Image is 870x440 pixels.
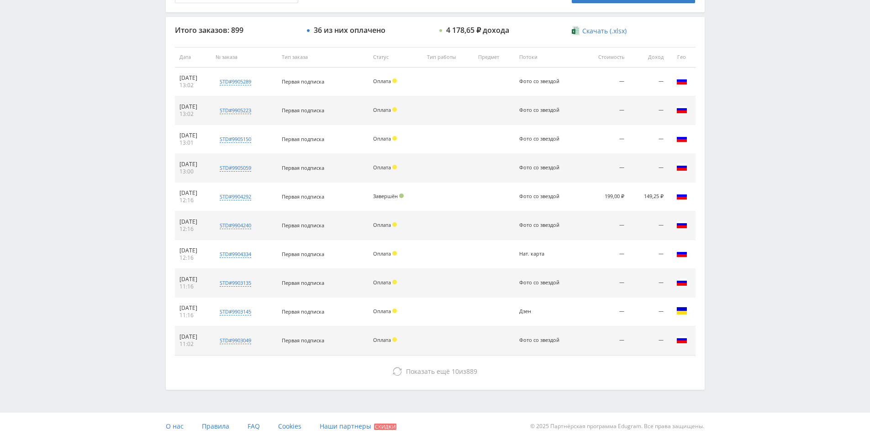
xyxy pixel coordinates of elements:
[220,193,251,200] div: std#9904292
[629,125,668,154] td: —
[676,248,687,259] img: rus.png
[282,308,324,315] span: Первая подписка
[179,103,207,110] div: [DATE]
[373,250,391,257] span: Оплата
[452,367,459,376] span: 10
[179,247,207,254] div: [DATE]
[629,47,668,68] th: Доход
[392,165,397,169] span: Холд
[629,96,668,125] td: —
[446,26,509,34] div: 4 178,65 ₽ дохода
[179,304,207,312] div: [DATE]
[282,107,324,114] span: Первая подписка
[581,125,629,154] td: —
[392,136,397,141] span: Холд
[406,367,450,376] span: Показать ещё
[676,133,687,144] img: rus.png
[399,194,404,198] span: Подтвержден
[369,47,422,68] th: Статус
[581,154,629,183] td: —
[220,136,251,143] div: std#9905150
[676,305,687,316] img: ukr.png
[519,222,560,228] div: Фото со звездой
[581,240,629,269] td: —
[220,164,251,172] div: std#9905059
[582,27,627,35] span: Скачать (.xlsx)
[629,211,668,240] td: —
[179,189,207,197] div: [DATE]
[581,96,629,125] td: —
[581,211,629,240] td: —
[278,422,301,430] span: Cookies
[519,107,560,113] div: Фото со звездой
[374,424,396,430] span: Скидки
[373,279,391,286] span: Оплата
[519,79,560,84] div: Фото со звездой
[519,309,560,314] div: Дзен
[179,82,207,89] div: 13:02
[515,47,581,68] th: Потоки
[282,78,324,85] span: Первая подписка
[629,298,668,326] td: —
[392,79,397,83] span: Холд
[629,68,668,96] td: —
[220,78,251,85] div: std#9905289
[676,334,687,345] img: rus.png
[474,47,514,68] th: Предмет
[392,251,397,256] span: Холд
[629,326,668,355] td: —
[519,251,560,257] div: Нат. карта
[629,154,668,183] td: —
[277,47,369,68] th: Тип заказа
[282,279,324,286] span: Первая подписка
[282,193,324,200] span: Первая подписка
[629,183,668,211] td: 149,25 ₽
[179,139,207,147] div: 13:01
[572,26,627,36] a: Скачать (.xlsx)
[519,165,560,171] div: Фото со звездой
[175,26,298,34] div: Итого заказов: 899
[179,312,207,319] div: 11:16
[179,168,207,175] div: 13:00
[466,367,477,376] span: 889
[179,74,207,82] div: [DATE]
[166,422,184,430] span: О нас
[220,337,251,344] div: std#9903049
[373,308,391,314] span: Оплата
[629,269,668,298] td: —
[676,277,687,288] img: rus.png
[519,194,560,199] div: Фото со звездой
[179,333,207,340] div: [DATE]
[373,106,391,113] span: Оплата
[581,47,629,68] th: Стоимость
[519,136,560,142] div: Фото со звездой
[392,222,397,227] span: Холд
[248,422,260,430] span: FAQ
[668,47,696,68] th: Гео
[676,219,687,230] img: rus.png
[581,183,629,211] td: 199,00 ₽
[392,280,397,284] span: Холд
[220,222,251,229] div: std#9904240
[179,276,207,283] div: [DATE]
[179,132,207,139] div: [DATE]
[572,26,580,35] img: xlsx
[676,75,687,86] img: rus.png
[248,413,260,440] a: FAQ
[581,68,629,96] td: —
[179,197,207,204] div: 12:16
[373,78,391,84] span: Оплата
[179,110,207,118] div: 13:02
[581,269,629,298] td: —
[676,190,687,201] img: rus.png
[392,309,397,313] span: Холд
[175,47,211,68] th: Дата
[373,135,391,142] span: Оплата
[320,413,396,440] a: Наши партнеры Скидки
[282,164,324,171] span: Первая подписка
[220,251,251,258] div: std#9904334
[373,221,391,228] span: Оплата
[179,218,207,225] div: [DATE]
[519,337,560,343] div: Фото со звездой
[406,367,477,376] span: из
